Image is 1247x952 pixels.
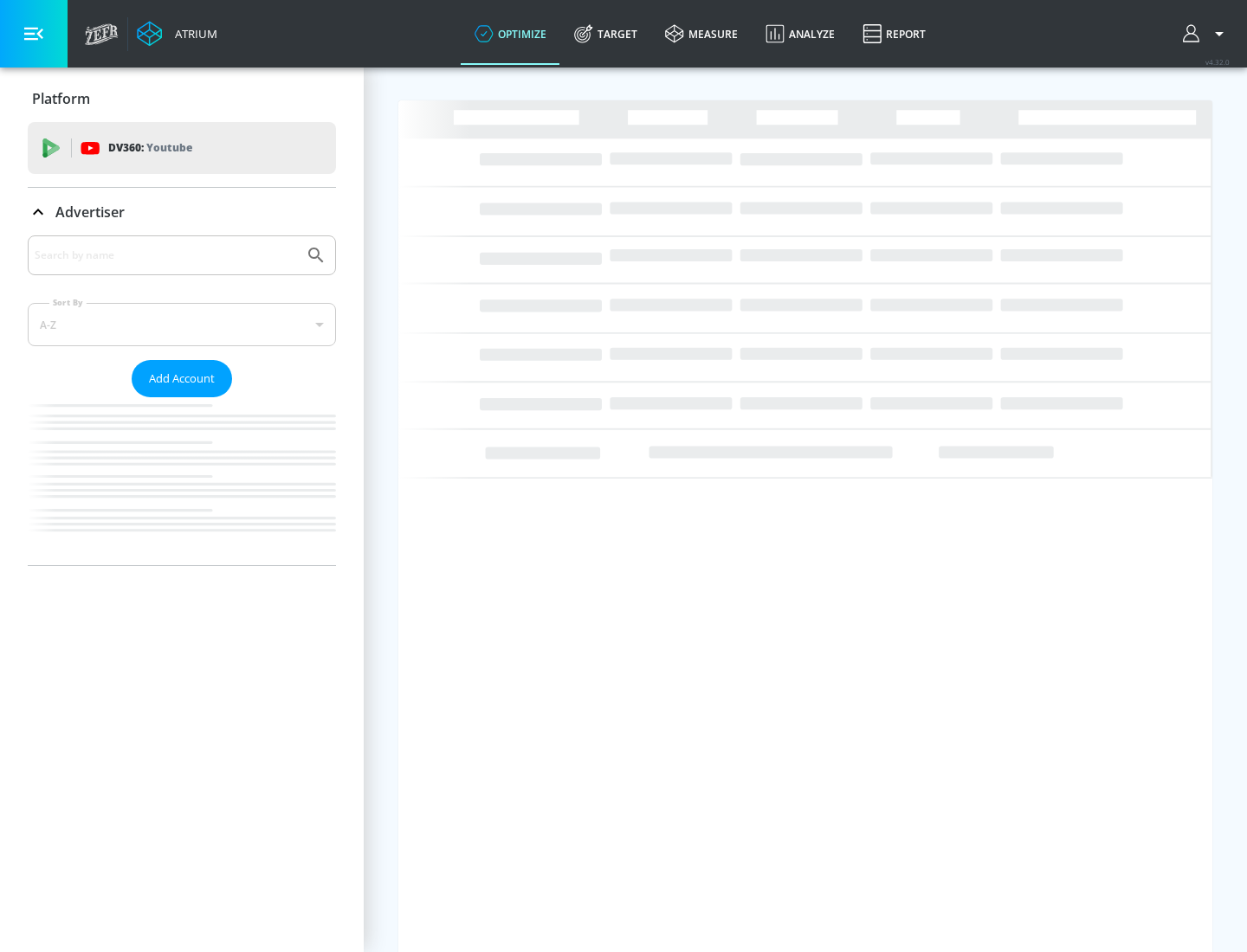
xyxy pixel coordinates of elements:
button: Add Account [132,360,232,397]
a: Report [849,3,940,65]
div: A-Z [28,303,336,346]
nav: list of Advertiser [28,397,336,565]
span: Add Account [149,369,215,389]
div: Atrium [168,26,217,42]
div: Platform [28,74,336,123]
span: v 4.32.0 [1205,57,1230,67]
a: measure [651,3,752,65]
input: Search by name [35,244,297,267]
label: Sort By [49,297,87,308]
div: Advertiser [28,188,336,236]
p: Youtube [146,138,192,157]
p: Advertiser [55,203,125,222]
a: optimize [461,3,560,65]
a: Atrium [137,21,217,47]
p: DV360: [108,138,192,158]
a: Analyze [752,3,849,65]
div: Advertiser [28,235,336,565]
p: Platform [32,89,90,108]
div: DV360: Youtube [28,122,336,174]
a: Target [560,3,651,65]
